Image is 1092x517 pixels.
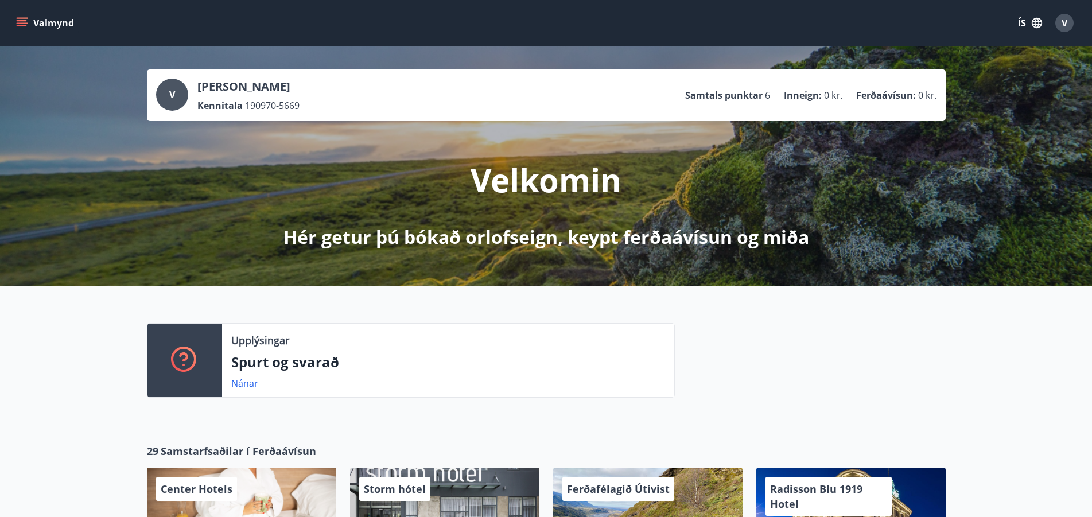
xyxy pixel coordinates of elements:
[471,158,621,201] p: Velkomin
[231,333,289,348] p: Upplýsingar
[283,224,809,250] p: Hér getur þú bókað orlofseign, keypt ferðaávísun og miða
[169,88,175,101] span: V
[197,79,300,95] p: [PERSON_NAME]
[1062,17,1067,29] span: V
[147,444,158,458] span: 29
[918,89,936,102] span: 0 kr.
[14,13,79,33] button: menu
[567,482,670,496] span: Ferðafélagið Útivist
[161,444,316,458] span: Samstarfsaðilar í Ferðaávísun
[197,99,243,112] p: Kennitala
[784,89,822,102] p: Inneign :
[161,482,232,496] span: Center Hotels
[231,352,665,372] p: Spurt og svarað
[856,89,916,102] p: Ferðaávísun :
[245,99,300,112] span: 190970-5669
[824,89,842,102] span: 0 kr.
[231,377,258,390] a: Nánar
[765,89,770,102] span: 6
[1012,13,1048,33] button: ÍS
[770,482,862,511] span: Radisson Blu 1919 Hotel
[685,89,763,102] p: Samtals punktar
[364,482,426,496] span: Storm hótel
[1051,9,1078,37] button: V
